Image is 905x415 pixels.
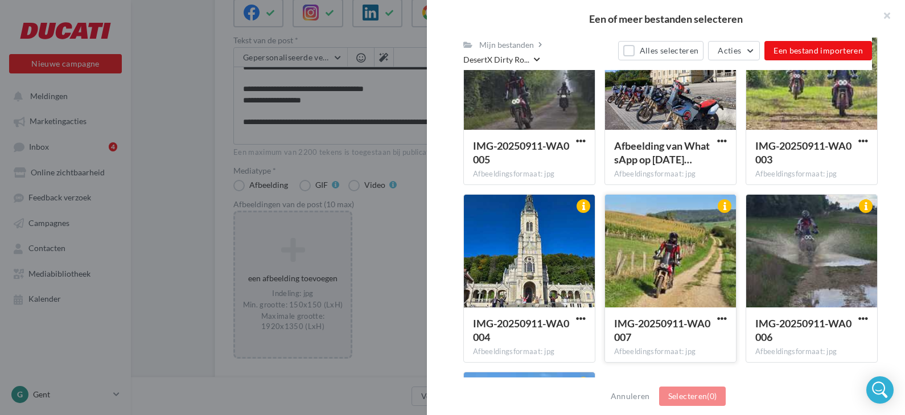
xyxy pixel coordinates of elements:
[606,389,655,403] button: Annuleren
[614,347,727,357] div: Afbeeldingsformaat: jpg
[659,387,726,406] button: Selecteren(0)
[473,169,586,179] div: Afbeeldingsformaat: jpg
[479,39,534,51] div: Mijn bestanden
[473,139,569,166] span: IMG-20250911-WA0005
[463,54,529,65] span: DesertX Dirty Ro...
[755,347,868,357] div: Afbeeldingsformaat: jpg
[473,317,569,343] span: IMG-20250911-WA0004
[708,41,760,60] button: Acties
[614,139,710,166] span: Afbeelding van WhatsApp op 2025-09-11 om 08.33.41_41de0dfe
[718,46,741,55] span: Acties
[755,139,851,166] span: IMG-20250911-WA0003
[445,14,887,24] h2: Een of meer bestanden selecteren
[614,317,710,343] span: IMG-20250911-WA0007
[707,391,717,401] span: (0)
[614,169,727,179] div: Afbeeldingsformaat: jpg
[774,46,863,55] span: Een bestand importeren
[755,317,851,343] span: IMG-20250911-WA0006
[764,41,872,60] button: Een bestand importeren
[618,41,704,60] button: Alles selecteren
[866,376,894,404] div: Open Intercom Messenger
[473,347,586,357] div: Afbeeldingsformaat: jpg
[755,169,868,179] div: Afbeeldingsformaat: jpg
